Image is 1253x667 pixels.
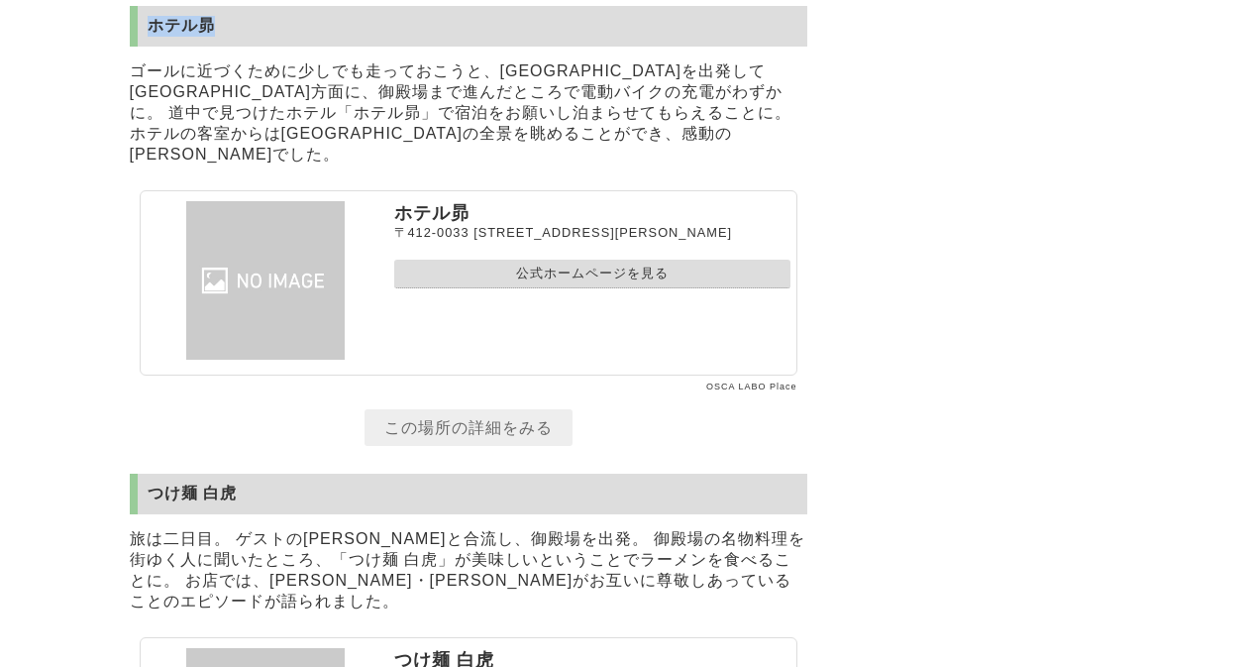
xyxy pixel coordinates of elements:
[147,201,384,360] img: ホテル昴
[130,56,807,170] p: ゴールに近づくために少しでも走っておこうと、[GEOGRAPHIC_DATA]を出発して[GEOGRAPHIC_DATA]方面に、御殿場まで進んだところで電動バイクの充電がわずかに。 道中で見つ...
[706,382,797,391] a: OSCA LABO Place
[394,260,790,288] a: 公式ホームページを見る
[473,225,732,240] span: [STREET_ADDRESS][PERSON_NAME]
[130,474,807,514] h2: つけ麺 白虎
[394,201,790,225] p: ホテル昴
[130,6,807,47] h2: ホテル昴
[394,225,470,240] span: 〒412-0033
[130,524,807,617] p: 旅は二日目。 ゲストの[PERSON_NAME]と合流し、御殿場を出発。 御殿場の名物料理を街ゆく人に聞いたところ、「つけ麺 白虎」が美味しいということでラーメンを食べることに。 お店では、[P...
[365,409,573,446] a: この場所の詳細をみる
